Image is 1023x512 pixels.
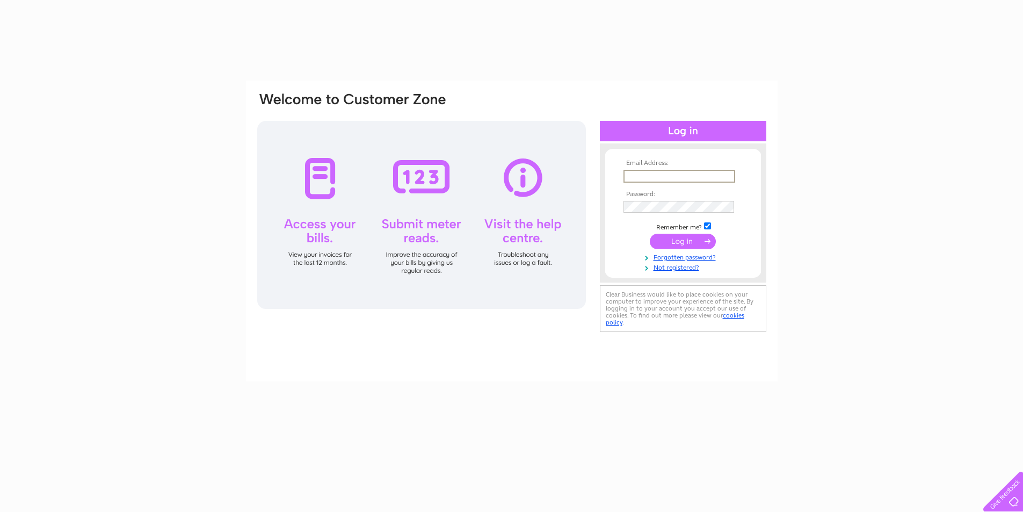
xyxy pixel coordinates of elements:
[621,221,745,232] td: Remember me?
[621,191,745,198] th: Password:
[650,234,716,249] input: Submit
[623,262,745,272] a: Not registered?
[600,285,766,332] div: Clear Business would like to place cookies on your computer to improve your experience of the sit...
[621,160,745,167] th: Email Address:
[623,251,745,262] a: Forgotten password?
[606,312,744,326] a: cookies policy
